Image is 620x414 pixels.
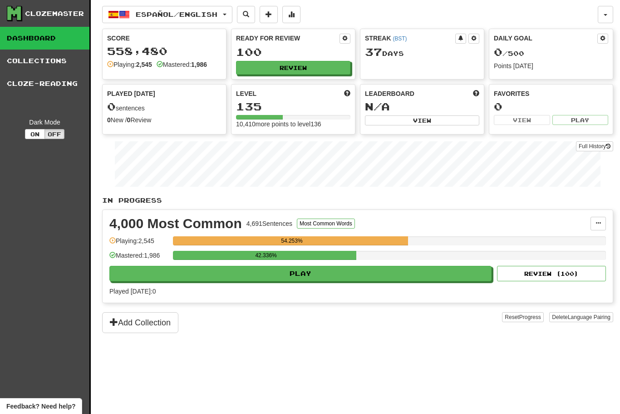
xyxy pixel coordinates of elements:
span: / 500 [494,50,524,57]
button: On [25,129,45,139]
button: Review (100) [497,266,606,281]
button: Review [236,61,350,75]
div: Mastered: [157,60,207,69]
span: Played [DATE]: 0 [109,288,156,295]
span: 37 [365,45,382,58]
span: Played [DATE] [107,89,155,98]
button: Add Collection [102,312,178,333]
button: Español/English [102,6,232,23]
button: Play [552,115,609,125]
span: Progress [519,314,541,320]
div: New / Review [107,115,221,125]
button: More stats [282,6,300,23]
div: 4,691 Sentences [246,219,292,228]
div: Score [107,34,221,43]
span: Score more points to level up [344,89,350,98]
strong: 2,545 [136,61,152,68]
strong: 0 [107,116,111,124]
button: View [365,115,479,125]
div: 0 [494,101,608,112]
div: 42.336% [176,251,356,260]
div: Playing: 2,545 [109,236,168,251]
button: Search sentences [237,6,255,23]
a: (BST) [393,35,407,42]
div: Points [DATE] [494,61,608,70]
span: Open feedback widget [6,402,75,411]
div: Playing: [107,60,152,69]
span: 0 [494,45,502,58]
div: 100 [236,46,350,58]
span: This week in points, UTC [473,89,479,98]
div: Streak [365,34,455,43]
span: Español / English [136,10,217,18]
div: 135 [236,101,350,112]
strong: 1,986 [191,61,207,68]
button: Play [109,266,492,281]
button: ResetProgress [502,312,543,322]
div: Clozemaster [25,9,84,18]
div: sentences [107,101,221,113]
div: Day s [365,46,479,58]
span: Leaderboard [365,89,414,98]
span: Level [236,89,256,98]
p: In Progress [102,196,613,205]
button: DeleteLanguage Pairing [549,312,613,322]
button: View [494,115,550,125]
div: Mastered: 1,986 [109,251,168,266]
div: 558,480 [107,45,221,57]
div: Ready for Review [236,34,340,43]
div: 54.253% [176,236,408,245]
button: Off [44,129,64,139]
div: Favorites [494,89,608,98]
button: Most Common Words [297,219,355,229]
div: Dark Mode [7,118,83,127]
button: Add sentence to collection [260,6,278,23]
span: Language Pairing [568,314,610,320]
span: 0 [107,100,116,113]
div: Daily Goal [494,34,597,44]
strong: 0 [127,116,131,124]
div: 4,000 Most Common [109,217,242,230]
a: Full History [576,141,613,151]
div: 10,410 more points to level 136 [236,120,350,129]
span: N/A [365,100,390,113]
